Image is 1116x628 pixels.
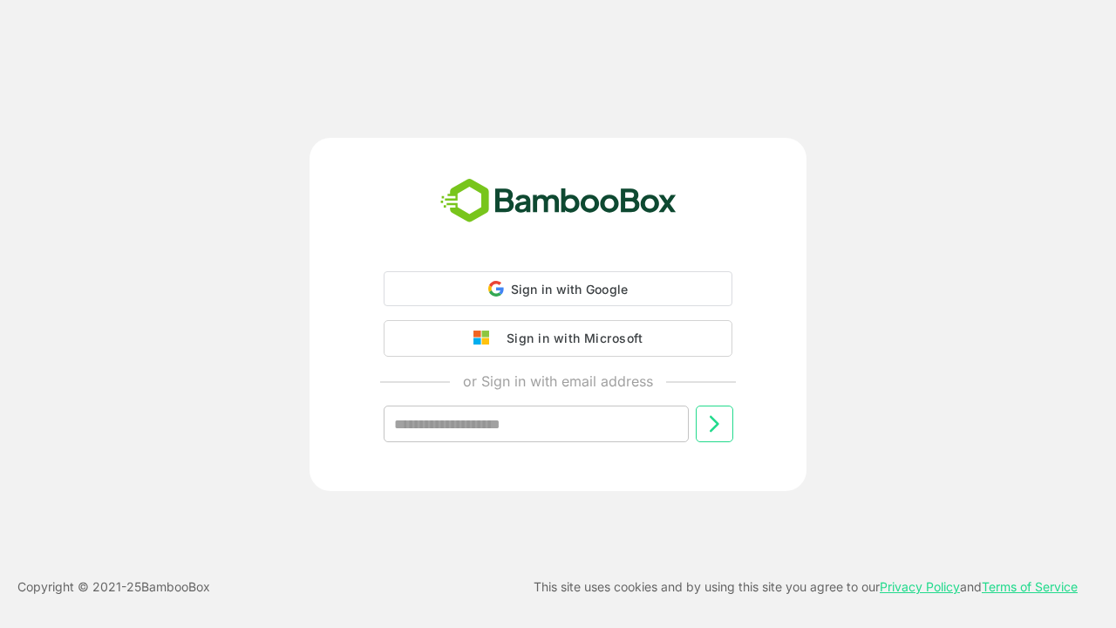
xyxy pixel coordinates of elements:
button: Sign in with Microsoft [384,320,732,357]
div: Sign in with Google [384,271,732,306]
img: google [473,331,498,346]
span: Sign in with Google [511,282,629,297]
p: or Sign in with email address [463,371,653,392]
div: Sign in with Microsoft [498,327,643,350]
a: Terms of Service [982,579,1078,594]
img: bamboobox [431,173,686,230]
a: Privacy Policy [880,579,960,594]
p: This site uses cookies and by using this site you agree to our and [534,577,1078,597]
p: Copyright © 2021- 25 BambooBox [17,577,210,597]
